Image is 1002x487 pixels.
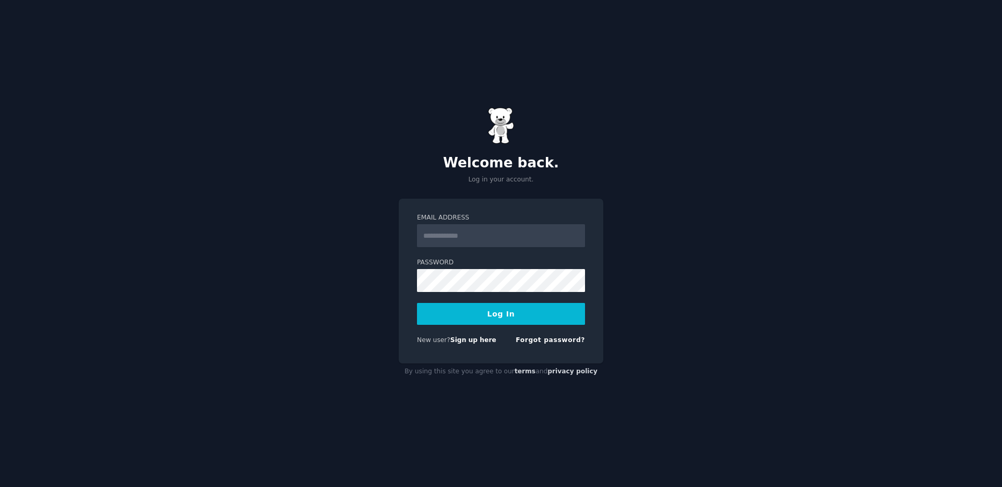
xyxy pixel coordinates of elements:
p: Log in your account. [399,175,603,185]
div: By using this site you agree to our and [399,363,603,380]
a: terms [515,368,535,375]
a: Sign up here [450,336,496,344]
img: Gummy Bear [488,107,514,144]
a: Forgot password? [516,336,585,344]
label: Email Address [417,213,585,223]
span: New user? [417,336,450,344]
a: privacy policy [547,368,598,375]
h2: Welcome back. [399,155,603,172]
label: Password [417,258,585,267]
button: Log In [417,303,585,325]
